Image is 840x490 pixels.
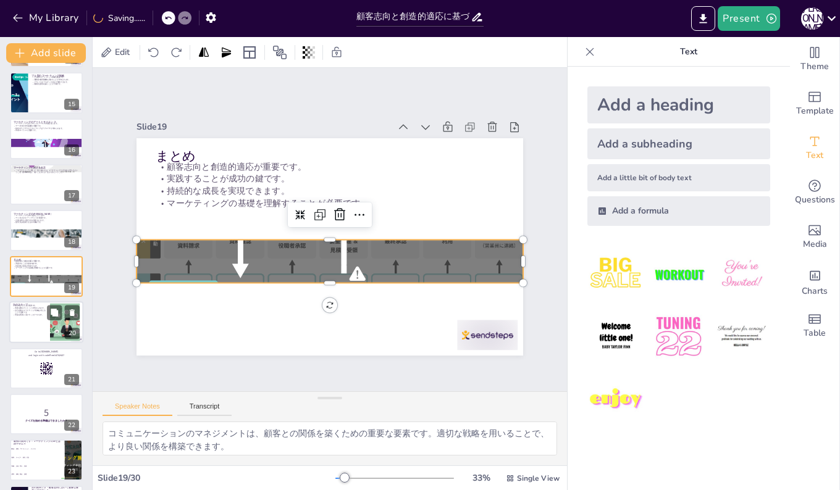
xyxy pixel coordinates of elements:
[13,314,46,317] p: 理論を実践に活かすことができます。
[587,128,770,159] div: Add a subheading
[650,308,707,365] img: 5.jpeg
[10,210,83,251] div: https://cdn.sendsteps.com/images/logo/sendsteps_logo_white.pnghttps://cdn.sendsteps.com/images/lo...
[14,439,61,446] p: 最初の質問です：マーケティングの4Pとは何ですか？
[156,161,503,173] p: 顧客志向と創造的適応が重要です。
[802,284,828,298] span: Charts
[47,305,62,320] button: Duplicate Slide
[801,6,823,31] button: [PERSON_NAME]
[64,374,79,385] div: 21
[14,212,79,215] p: マーケティングの[PERSON_NAME]
[65,305,80,320] button: Delete Slide
[356,8,471,26] input: Insert title
[795,193,835,207] span: Questions
[718,6,779,31] button: Present
[587,196,770,226] div: Add a formula
[14,406,79,420] p: 5
[240,43,259,62] div: Layout
[64,99,79,110] div: 15
[103,421,557,455] textarea: 顧客志向と創造的適応は、マーケティングの成功に不可欠な要素です。これらを理解し、実践することで、企業は競争力を高めることができます。 理論を学ぶだけでなく、実践することが重要です。これにより、マ...
[10,439,83,480] div: 23
[14,123,79,125] p: マーケティングはサイエンスとアートの両面があります。
[14,217,79,219] p: デジタル化やパーソナライズが重要です。
[9,301,83,343] div: 20
[14,127,79,130] p: 独自のアイデアやクリエイティブなアプローチが求められます。
[14,120,79,123] p: マーケティングのアートとサイエンス
[25,419,67,422] strong: クイズを始める準備はできましたか？
[14,166,79,170] p: マーケティングに関する名言
[12,465,64,467] span: 戦略、計画、実行、評価
[14,219,79,222] p: 企業は変化に適応する必要があります。
[112,46,132,58] span: Edit
[12,474,64,476] span: 競争、価格、製品、流通
[790,215,839,259] div: Add images, graphics, shapes or video
[31,77,79,79] p: プル型のマーケティング戦略が重要です。
[803,238,827,251] span: Media
[13,307,46,309] p: 実践を重ねていくことが求められます。
[790,170,839,215] div: Get real-time input from your audience
[10,72,83,113] div: https://cdn.sendsteps.com/images/logo/sendsteps_logo_white.pnghttps://cdn.sendsteps.com/images/lo...
[156,147,503,165] p: まとめ
[13,309,46,314] p: 自分自身のマーケティング戦略を考えることが必要です。
[31,79,79,81] p: 消費者の購買動機を高めることが求められます。
[14,169,79,173] p: 「マーケティングに関して、良い知らせは、マーケティングが1日あれば学べるということ。悪い知らせは、使いこなすには一生かかるということ」
[12,457,64,459] span: 顧客、サービス、販売、広告
[713,308,770,365] img: 6.jpeg
[14,221,79,223] p: 競争力を維持するための戦略です。
[796,104,834,118] span: Template
[14,260,79,263] p: 顧客志向と創造的適応が重要です。
[14,262,79,265] p: 実践することが成功の鍵です。
[14,130,79,132] p: 両者のバランスが重要です。
[12,448,64,450] span: 製品、価格、プロモーション、チャネル
[64,144,79,156] div: 16
[10,118,83,159] div: https://cdn.sendsteps.com/images/logo/sendsteps_logo_white.pnghttps://cdn.sendsteps.com/images/lo...
[14,214,79,217] p: マーケティングは常に進化しています。
[98,472,335,484] div: Slide 19 / 30
[587,86,770,123] div: Add a heading
[691,6,715,31] button: Export to PowerPoint
[136,121,390,133] div: Slide 19
[13,303,46,307] p: 次のステップ
[790,304,839,348] div: Add a table
[6,43,86,63] button: Add slide
[800,60,829,73] span: Theme
[790,81,839,126] div: Add ready made slides
[64,190,79,201] div: 17
[10,348,83,389] div: 21
[10,394,83,434] div: 22
[31,74,79,78] p: プル型のマーケティング戦略
[650,246,707,303] img: 2.jpeg
[14,267,79,270] p: マーケティングの基礎を理解することが必要です。
[13,305,46,307] p: 学び続けることが重要です。
[790,259,839,304] div: Add charts and graphs
[31,83,79,86] p: 長期的な関係を築くことが可能です。
[587,246,645,303] img: 1.jpeg
[65,328,80,339] div: 20
[103,402,172,416] button: Speaker Notes
[790,126,839,170] div: Add text boxes
[10,256,83,297] div: https://cdn.sendsteps.com/images/logo/sendsteps_logo_white.pnghttps://cdn.sendsteps.com/images/lo...
[14,350,79,354] p: Go to
[14,258,79,262] p: まとめ
[156,185,503,197] p: 持続的な成長を実現できます。
[64,466,79,477] div: 23
[806,149,823,162] span: Text
[156,197,503,209] p: マーケティングの基礎を理解することが必要です。
[93,12,145,24] div: Saving......
[600,37,778,67] p: Text
[64,236,79,247] div: 18
[64,282,79,293] div: 19
[177,402,232,416] button: Transcript
[40,350,58,353] strong: [DOMAIN_NAME]
[466,472,496,484] div: 33 %
[156,173,503,185] p: 実践することが成功の鍵です。
[10,164,83,205] div: https://cdn.sendsteps.com/images/logo/sendsteps_logo_white.pnghttps://cdn.sendsteps.com/images/lo...
[272,45,287,60] span: Position
[713,246,770,303] img: 3.jpeg
[31,81,79,84] p: ブランドロイヤルティの向上が期待できます。
[14,353,79,357] p: and login with code
[587,164,770,191] div: Add a little bit of body text
[587,371,645,428] img: 7.jpeg
[9,8,84,28] button: My Library
[14,125,79,127] p: データ分析や市場調査が重要です。
[64,420,79,431] div: 22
